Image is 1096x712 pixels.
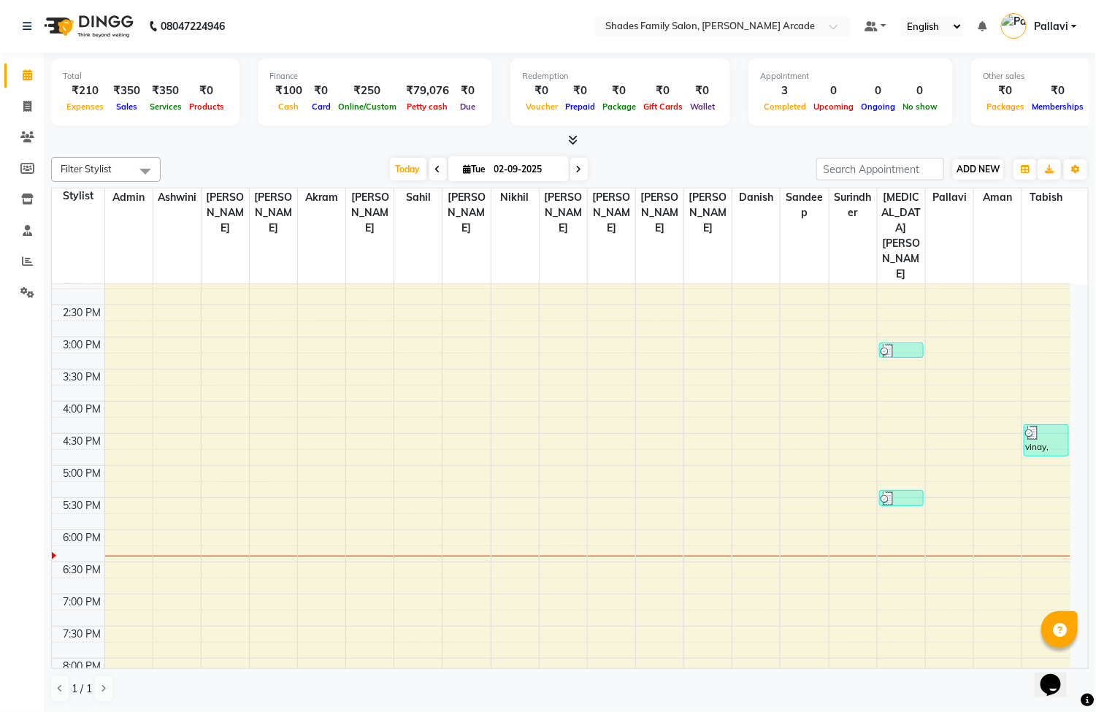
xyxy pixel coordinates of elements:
div: 5:30 PM [61,498,104,513]
span: Tabish [1022,188,1070,207]
div: 0 [810,83,857,99]
span: Surindher [829,188,877,222]
div: ₹350 [146,83,185,99]
span: Admin [105,188,153,207]
div: 3:00 PM [61,337,104,353]
input: Search Appointment [816,158,944,180]
span: [PERSON_NAME] [636,188,683,237]
div: 3:30 PM [61,370,104,385]
div: vinay, TK02, 04:10 PM-04:40 PM, Men-Men's Haircut Advanced (With Wash) [1024,425,1068,456]
span: [MEDICAL_DATA][PERSON_NAME] [878,188,925,283]
span: Package [599,102,640,112]
div: [PERSON_NAME], TK03, 05:10 PM-05:25 PM, Women-Eyebrows [880,491,924,505]
span: [PERSON_NAME] [250,188,297,237]
div: 0 [899,83,941,99]
input: 2025-09-02 [490,158,563,180]
span: Today [390,158,426,180]
span: Ongoing [857,102,899,112]
div: ₹0 [599,83,640,99]
span: Due [456,102,479,112]
div: ₹210 [63,83,107,99]
div: 7:00 PM [61,594,104,610]
div: ₹0 [983,83,1028,99]
span: Akram [298,188,345,207]
span: Sahil [394,188,442,207]
span: Prepaid [562,102,599,112]
div: Redemption [522,70,718,83]
span: Nikhil [491,188,539,207]
div: 0 [857,83,899,99]
div: ₹0 [308,83,334,99]
span: Filter Stylist [61,163,112,175]
div: Mamata, TK01, 02:55 PM-03:10 PM, Women-Eyebrows [880,343,924,357]
div: 8:00 PM [61,659,104,674]
div: 6:00 PM [61,530,104,546]
span: Memberships [1028,102,1087,112]
div: Finance [269,70,480,83]
span: Gift Cards [640,102,686,112]
div: 3 [760,83,810,99]
iframe: chat widget [1035,654,1081,697]
div: ₹250 [334,83,400,99]
div: ₹0 [455,83,480,99]
span: Voucher [522,102,562,112]
button: ADD NEW [953,159,1003,180]
span: Cash [275,102,303,112]
div: 4:00 PM [61,402,104,417]
span: [PERSON_NAME] [540,188,587,237]
span: ADD NEW [957,164,1000,175]
span: Pallavi [926,188,973,207]
div: ₹0 [522,83,562,99]
span: Packages [983,102,1028,112]
span: [PERSON_NAME] [442,188,490,237]
span: Online/Custom [334,102,400,112]
span: Pallavi [1034,19,1068,34]
div: ₹0 [686,83,718,99]
span: Card [308,102,334,112]
span: Petty cash [404,102,452,112]
div: ₹100 [269,83,308,99]
div: ₹0 [562,83,599,99]
div: ₹79,076 [400,83,455,99]
div: 4:30 PM [61,434,104,449]
span: [PERSON_NAME] [202,188,249,237]
img: Pallavi [1001,13,1027,39]
span: Products [185,102,228,112]
span: Aman [974,188,1022,207]
div: ₹0 [640,83,686,99]
div: Appointment [760,70,941,83]
span: Danish [732,188,780,207]
span: Wallet [686,102,718,112]
img: logo [37,6,137,47]
div: 6:30 PM [61,562,104,578]
span: No show [899,102,941,112]
span: sandeep [781,188,828,222]
div: 5:00 PM [61,466,104,481]
span: Sales [112,102,141,112]
div: ₹0 [1028,83,1087,99]
div: Stylist [52,188,104,204]
span: [PERSON_NAME] [684,188,732,237]
div: 7:30 PM [61,627,104,642]
span: Services [146,102,185,112]
span: [PERSON_NAME] [346,188,394,237]
span: Completed [760,102,810,112]
span: 1 / 1 [72,681,92,697]
span: Expenses [63,102,107,112]
span: [PERSON_NAME] [588,188,635,237]
span: Tue [460,164,490,175]
div: ₹0 [185,83,228,99]
span: Ashwini [153,188,201,207]
div: 2:30 PM [61,305,104,321]
div: Total [63,70,228,83]
div: ₹350 [107,83,146,99]
b: 08047224946 [161,6,225,47]
span: Upcoming [810,102,857,112]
